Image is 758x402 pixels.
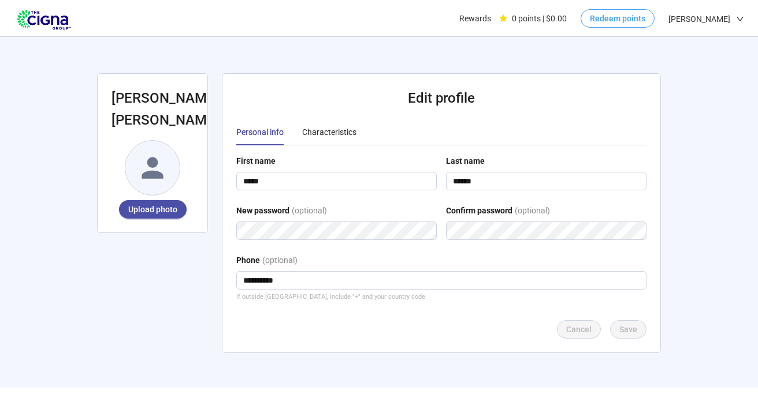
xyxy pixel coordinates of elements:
h2: Edit profile [236,88,646,110]
span: Upload photo [119,205,187,214]
h2: [PERSON_NAME] [PERSON_NAME] [112,88,194,131]
span: Cancel [566,323,592,336]
div: (optional) [292,204,327,221]
span: Save [619,323,637,336]
div: New password [236,204,289,217]
div: Confirm password [446,204,512,217]
span: Upload photo [128,203,177,216]
div: Phone [236,254,260,266]
button: Upload photo [119,200,187,219]
div: Personal info [236,126,284,138]
span: [PERSON_NAME] [668,1,730,37]
div: If outside [GEOGRAPHIC_DATA], include "+" and your country code [236,292,646,302]
button: Redeem points [581,9,655,28]
div: Last name [446,155,485,167]
div: (optional) [262,254,298,271]
div: First name [236,155,276,167]
span: down [736,15,744,23]
span: Redeem points [590,12,645,25]
div: (optional) [515,204,550,221]
div: Characteristics [302,126,356,138]
button: Cancel [557,320,601,339]
span: star [499,14,507,22]
button: Save [610,320,646,339]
